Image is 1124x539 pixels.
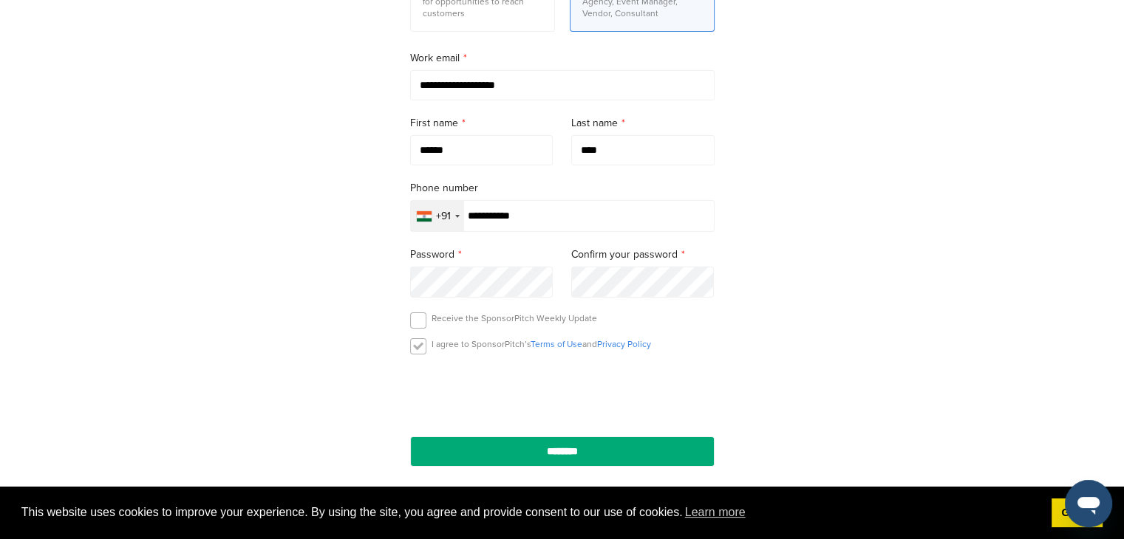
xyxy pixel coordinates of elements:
a: Terms of Use [531,339,582,349]
label: Password [410,247,554,263]
iframe: Button to launch messaging window [1065,480,1112,527]
label: Work email [410,50,715,66]
label: Last name [571,115,715,131]
div: +91 [436,211,451,222]
a: dismiss cookie message [1052,498,1103,528]
label: Confirm your password [571,247,715,263]
label: Phone number [410,180,715,196]
p: Receive the SponsorPitch Weekly Update [432,312,597,324]
iframe: reCAPTCHA [478,371,647,415]
span: This website uses cookies to improve your experience. By using the site, you agree and provide co... [21,501,1040,523]
a: Privacy Policy [597,339,651,349]
a: learn more about cookies [683,501,748,523]
label: First name [410,115,554,131]
div: Selected country [411,201,464,231]
p: I agree to SponsorPitch’s and [432,338,651,350]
